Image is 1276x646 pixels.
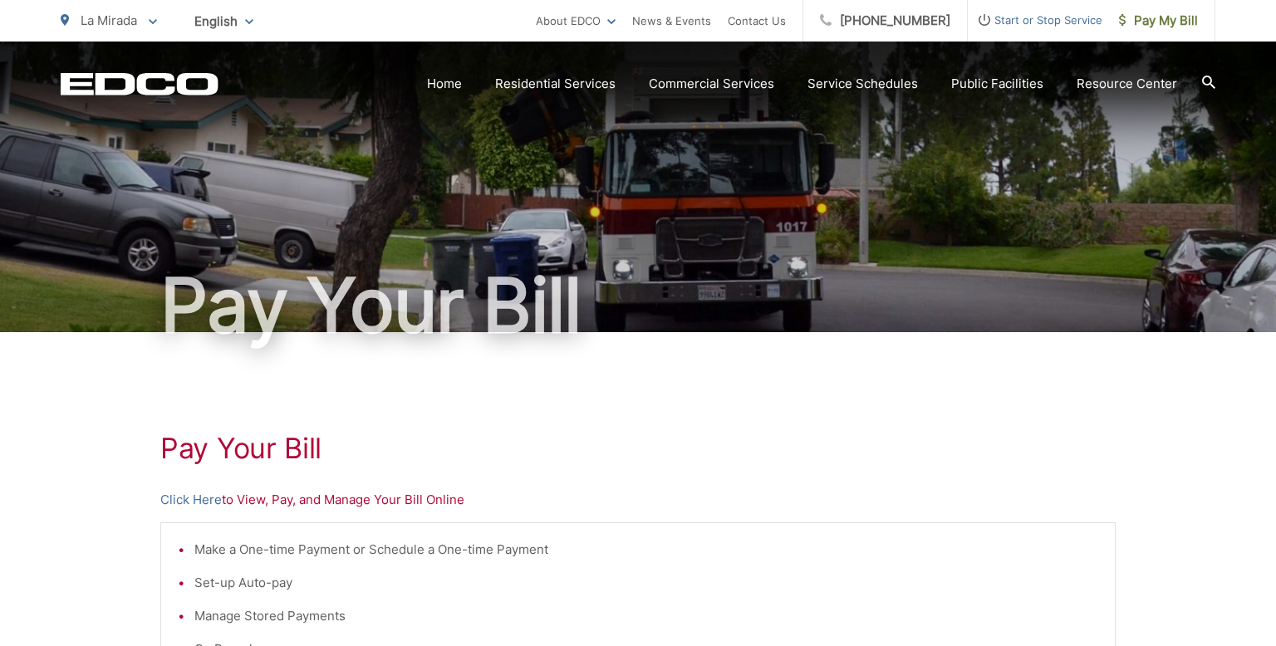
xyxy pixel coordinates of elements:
span: English [182,7,266,36]
p: to View, Pay, and Manage Your Bill Online [160,490,1116,510]
a: News & Events [632,11,711,31]
span: Pay My Bill [1119,11,1198,31]
li: Manage Stored Payments [194,606,1098,626]
a: About EDCO [536,11,616,31]
a: Home [427,74,462,94]
li: Set-up Auto-pay [194,573,1098,593]
h1: Pay Your Bill [160,432,1116,465]
li: Make a One-time Payment or Schedule a One-time Payment [194,540,1098,560]
a: Contact Us [728,11,786,31]
span: La Mirada [81,12,137,28]
h1: Pay Your Bill [61,264,1215,347]
a: Public Facilities [951,74,1043,94]
a: Residential Services [495,74,616,94]
a: EDCD logo. Return to the homepage. [61,72,218,95]
a: Commercial Services [649,74,774,94]
a: Service Schedules [807,74,918,94]
a: Click Here [160,490,222,510]
a: Resource Center [1077,74,1177,94]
